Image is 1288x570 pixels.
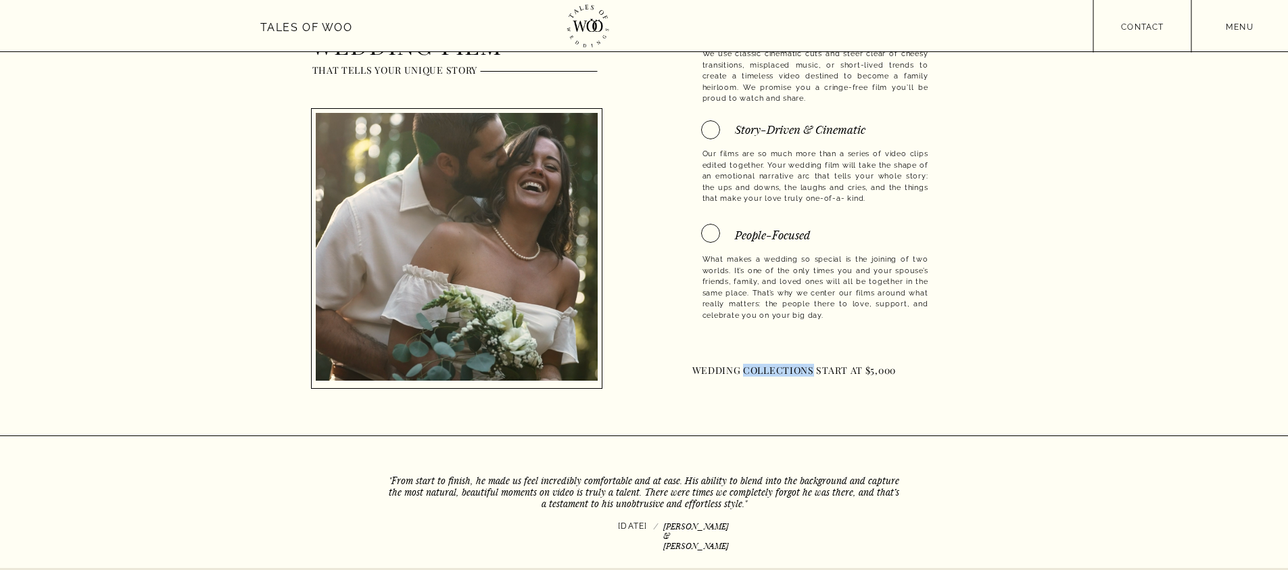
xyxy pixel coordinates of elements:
p: [DATE] [573,519,648,530]
h2: Wedding Film [311,30,528,55]
h3: People-Focused [735,228,934,243]
p: What makes a wedding so special is the joining of two worlds. It’s one of the only times you and ... [702,254,928,323]
h3: Story-Driven & Cinematic [735,122,934,137]
h3: that tells your unique story [312,65,494,78]
a: Tales of Woo [260,18,354,34]
h1: Wedding collections start at $5,000 [692,365,939,381]
p: [PERSON_NAME] & [PERSON_NAME] [663,521,715,539]
p: We use classic cinematic cuts and steer clear of cheesy transitions, misplaced music, or short-li... [702,49,928,126]
a: contact [1093,20,1192,30]
a: menu [1191,20,1288,30]
p: Our films are so much more than a series of video clips edited together. Your wedding film will t... [702,149,928,217]
div: / [654,521,659,530]
h3: "From start to finish, he made us feel incredibly comfortable and at ease. His ability to blend i... [387,475,901,514]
